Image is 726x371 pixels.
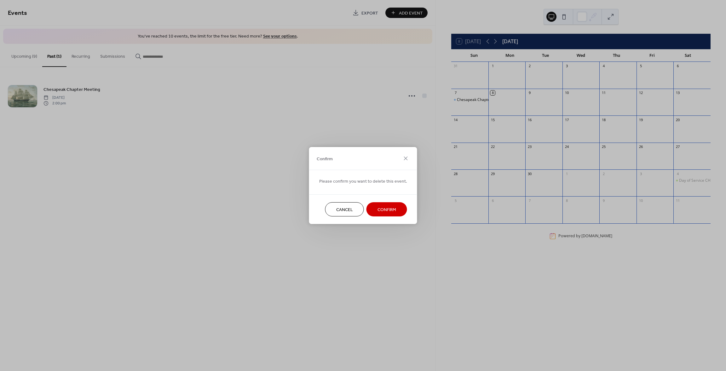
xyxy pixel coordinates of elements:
[317,156,333,162] span: Confirm
[377,207,396,213] span: Confirm
[325,202,364,216] button: Cancel
[319,178,407,185] span: Please confirm you want to delete this event.
[366,202,407,216] button: Confirm
[336,207,353,213] span: Cancel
